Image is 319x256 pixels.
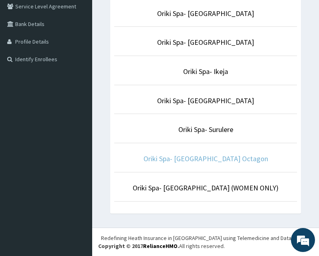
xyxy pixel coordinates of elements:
[15,40,32,60] img: d_794563401_company_1708531726252_794563401
[4,171,153,199] textarea: Type your message and hit 'Enter'
[157,9,254,18] a: Oriki Spa- [GEOGRAPHIC_DATA]
[157,38,254,47] a: Oriki Spa- [GEOGRAPHIC_DATA]
[183,67,228,76] a: Oriki Spa- Ikeja
[131,4,151,23] div: Minimize live chat window
[98,242,179,250] strong: Copyright © 2017 .
[133,183,279,192] a: Oriki Spa- [GEOGRAPHIC_DATA] (WOMEN ONLY)
[101,234,313,242] div: Redefining Heath Insurance in [GEOGRAPHIC_DATA] using Telemedicine and Data Science!
[46,77,111,158] span: We're online!
[178,125,233,134] a: Oriki Spa- Surulere
[92,228,319,256] footer: All rights reserved.
[143,242,178,250] a: RelianceHMO
[42,45,135,55] div: Chat with us now
[157,96,254,105] a: Oriki Spa- [GEOGRAPHIC_DATA]
[143,154,268,163] a: Oriki Spa- [GEOGRAPHIC_DATA] Octagon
